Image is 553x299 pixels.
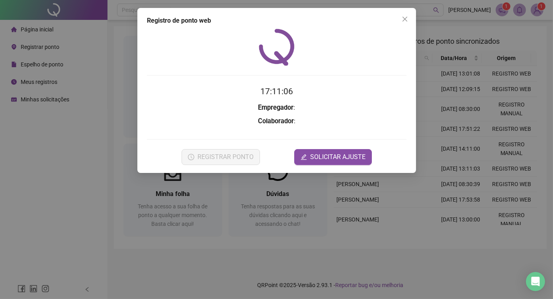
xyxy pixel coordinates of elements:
[181,149,260,165] button: REGISTRAR PONTO
[258,104,293,111] strong: Empregador
[259,29,295,66] img: QRPoint
[294,149,372,165] button: editSOLICITAR AJUSTE
[526,272,545,291] div: Open Intercom Messenger
[147,116,406,126] h3: :
[399,13,411,25] button: Close
[402,16,408,22] span: close
[310,152,365,162] span: SOLICITAR AJUSTE
[301,154,307,160] span: edit
[147,103,406,113] h3: :
[258,117,294,125] strong: Colaborador
[147,16,406,25] div: Registro de ponto web
[260,87,293,96] time: 17:11:06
